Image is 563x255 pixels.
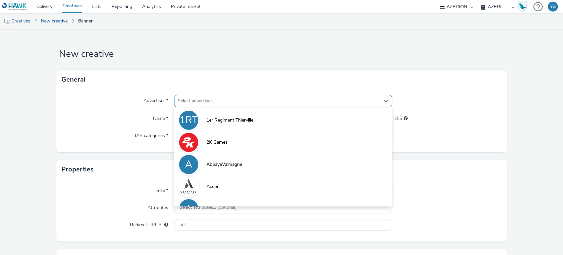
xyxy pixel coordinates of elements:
[38,13,71,29] a: New creative
[141,95,171,104] label: Advertiser *
[185,155,192,174] div: A
[2,3,27,11] img: undefined Logo
[150,113,171,122] label: Name *
[154,185,171,194] label: Size *
[403,115,407,122] div: Maximum 255 characters
[206,139,228,146] span: 2K Games
[179,205,236,210] span: Select attributes... (optional)
[179,177,198,196] img: Accor
[206,161,242,168] span: AbbayeValmagne
[161,222,168,228] div: URL will be used as a validation URL with some SSPs and it will be the redirection URL of your cr...
[61,164,94,174] h3: Properties
[206,183,219,190] span: Accor
[394,115,402,122] span: 255
[145,202,171,211] label: Attributes
[185,200,192,218] div: A
[127,219,171,228] label: Redirect URL *
[174,219,392,231] input: url...
[517,1,530,12] a: Hawk Academy
[206,117,253,124] span: 1er Regiment Thierville
[179,111,198,129] div: 1RT
[75,13,96,29] a: Banner
[550,2,556,12] div: YG
[56,48,507,60] h1: New creative
[179,133,198,152] img: 2K Games
[132,130,171,139] label: IAB categories *
[206,205,248,212] span: ACFA_MULTIMEDIA
[61,75,85,85] h3: General
[3,18,10,25] img: mobile
[517,1,527,12] img: Hawk Academy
